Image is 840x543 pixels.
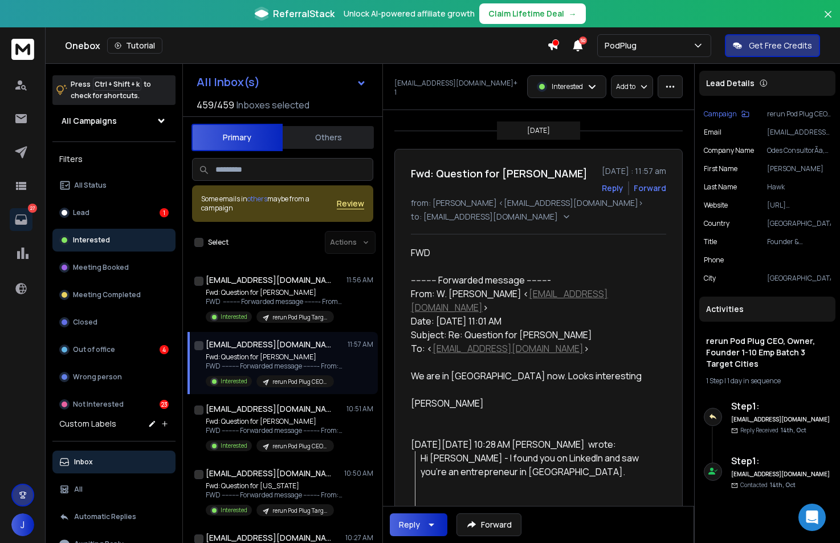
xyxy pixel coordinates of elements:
a: [EMAIL_ADDRESS][DOMAIN_NAME] [433,342,584,355]
p: [GEOGRAPHIC_DATA] [767,219,831,228]
div: Date: [DATE] 11:01 AM [411,314,657,328]
span: 459 / 459 [197,98,234,112]
h1: All Inbox(s) [197,76,260,88]
p: 27 [28,204,37,213]
p: rerun Pod Plug CEO, Owner, Founder 1-10 Emp Batch 3 Target Cities [767,110,831,119]
div: | [706,376,829,386]
p: Out of office [73,345,115,354]
p: rerun Pod Plug Targeted Cities Sept [272,313,327,322]
div: Onebox [65,38,547,54]
p: Add to [616,82,635,91]
p: [DATE] : 11:57 am [602,165,666,177]
div: FWD [411,246,657,260]
p: FWD ---------- Forwarded message --------- From: W. [206,362,342,371]
h1: rerun Pod Plug CEO, Owner, Founder 1-10 Emp Batch 3 Target Cities [706,335,829,370]
button: Review [337,198,364,209]
p: [EMAIL_ADDRESS][DOMAIN_NAME] + 1 [394,79,520,97]
span: others [247,194,267,204]
div: 23 [160,400,169,409]
p: Interested [221,377,247,386]
p: Interested [73,236,110,245]
p: Hawk [767,183,831,192]
div: From: W. [PERSON_NAME] < > [411,287,657,314]
button: Meeting Booked [52,256,176,279]
h1: [EMAIL_ADDRESS][DOMAIN_NAME] +1 [206,468,331,479]
button: All [52,478,176,501]
button: Tutorial [107,38,162,54]
p: Interested [221,506,247,514]
button: All Campaigns [52,110,176,132]
h3: Inboxes selected [236,98,309,112]
div: We are in [GEOGRAPHIC_DATA] now. Looks interesting [411,369,657,410]
div: 4 [160,345,169,354]
p: Press to check for shortcuts. [71,79,151,102]
button: Get Free Credits [725,34,820,57]
div: [DATE][DATE] 10:28 AM [PERSON_NAME] wrote: [411,437,657,451]
p: PodPlug [605,40,641,51]
p: Automatic Replies [74,512,136,521]
p: [EMAIL_ADDRESS][DOMAIN_NAME] [767,128,831,137]
p: Lead Details [706,78,755,89]
p: Unlock AI-powered affiliate growth [344,8,475,19]
p: Founder & Managing Partner [767,237,831,246]
button: Reply [602,183,623,194]
p: Contacted [740,481,796,489]
p: title [704,237,717,246]
p: [GEOGRAPHIC_DATA] [767,274,831,283]
button: Reply [390,513,447,536]
p: from: [PERSON_NAME] <[EMAIL_ADDRESS][DOMAIN_NAME]> [411,197,666,209]
h6: [EMAIL_ADDRESS][DOMAIN_NAME] [731,415,831,424]
h6: [EMAIL_ADDRESS][DOMAIN_NAME] [731,470,831,479]
button: J [11,513,34,536]
button: Close banner [821,7,835,34]
p: Odes ConsultorÃ­a, SRL. [767,146,831,155]
p: Country [704,219,729,228]
span: 1 day in sequence [727,376,781,386]
p: Company Name [704,146,754,155]
div: Subject: Re: Question for [PERSON_NAME] [411,328,657,342]
button: Closed [52,311,176,334]
div: [PERSON_NAME] [411,396,657,410]
button: All Inbox(s) [187,71,376,94]
h6: Step 1 : [731,399,831,413]
div: Reply [399,519,420,530]
p: All [74,485,83,494]
p: Not Interested [73,400,124,409]
button: Meeting Completed [52,283,176,306]
div: 1 [160,208,169,217]
button: Lead1 [52,201,176,224]
span: Ctrl + Shift + k [93,78,141,91]
p: 11:56 AM [346,275,373,285]
p: Reply Received [740,426,806,435]
button: Interested [52,229,176,252]
span: 14th, Oct [770,481,796,489]
p: Meeting Booked [73,263,129,272]
h1: [EMAIL_ADDRESS][DOMAIN_NAME] +1 [206,403,331,415]
p: Wrong person [73,372,122,382]
label: Select [208,238,229,247]
span: 14th, Oct [781,426,806,434]
p: Lead [73,208,89,217]
p: rerun Pod Plug Targeted Cities Sept [272,506,327,515]
p: 10:51 AM [346,404,373,414]
button: Forward [456,513,521,536]
p: 11:57 AM [348,340,373,349]
span: 50 [579,37,587,44]
h3: Custom Labels [59,418,116,429]
p: [DATE] [527,126,550,135]
button: All Status [52,174,176,197]
p: City [704,274,716,283]
p: to: [EMAIL_ADDRESS][DOMAIN_NAME] [411,211,560,222]
p: rerun Pod Plug CEO, Owner, Founder 1-10 Emp Batch 3 Target Cities [272,378,327,386]
p: Meeting Completed [73,290,141,299]
div: Activities [699,297,835,322]
p: Phone [704,256,724,265]
button: Automatic Replies [52,505,176,528]
p: Inbox [74,457,93,467]
p: 10:50 AM [344,469,373,478]
p: All Status [74,181,107,190]
button: Out of office4 [52,338,176,361]
button: Others [283,125,374,150]
p: Fwd: Question for [PERSON_NAME] [206,288,342,297]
